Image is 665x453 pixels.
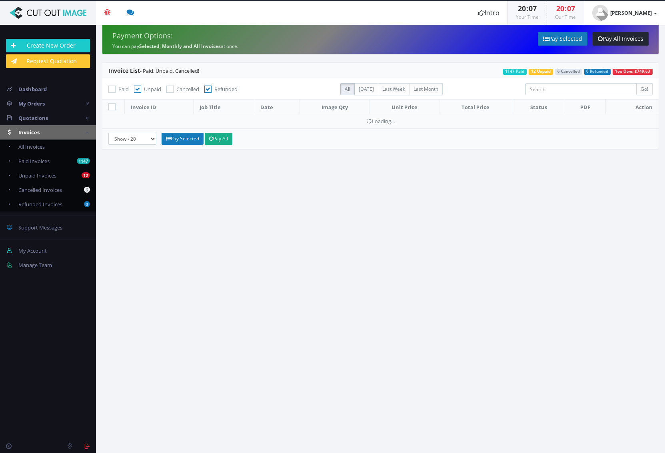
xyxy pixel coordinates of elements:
[82,172,90,178] b: 12
[518,4,526,13] span: 20
[565,100,605,114] th: PDF
[503,69,527,75] span: 1147 Paid
[439,100,512,114] th: Total Price
[139,43,221,50] strong: Selected, Monthly and All Invoices
[205,133,232,145] a: Pay All
[84,187,90,193] b: 6
[193,100,254,114] th: Job Title
[529,4,537,13] span: 07
[6,54,90,68] a: Request Quotation
[18,224,62,231] span: Support Messages
[300,100,369,114] th: Image Qty
[214,86,238,93] span: Refunded
[18,143,45,150] span: All Invoices
[18,100,45,107] span: My Orders
[610,9,652,16] strong: [PERSON_NAME]
[18,114,48,122] span: Quotations
[470,1,507,25] a: Intro
[118,86,129,93] span: Paid
[555,14,576,20] small: Our Time
[378,83,409,95] label: Last Week
[18,247,47,254] span: My Account
[512,100,565,114] th: Status
[593,32,649,46] a: Pay All Invoices
[18,158,50,165] span: Paid Invoices
[18,261,52,269] span: Manage Team
[538,32,587,46] a: Pay Selected
[162,133,204,145] a: Pay Selected
[564,4,567,13] span: :
[556,4,564,13] span: 20
[18,201,62,208] span: Refunded Invoices
[84,201,90,207] b: 0
[529,69,553,75] span: 12 Unpaid
[77,158,90,164] b: 1147
[125,100,194,114] th: Invoice ID
[636,83,653,95] input: Go!
[555,69,582,75] span: 6 Cancelled
[613,69,653,75] span: You Owe: $749.63
[112,43,238,50] small: You can pay at once.
[18,172,56,179] span: Unpaid Invoices
[605,100,659,114] th: Action
[370,100,439,114] th: Unit Price
[18,186,62,194] span: Cancelled Invoices
[108,67,199,74] span: - Paid, Unpaid, Cancelled!
[176,86,199,93] span: Cancelled
[144,86,161,93] span: Unpaid
[108,67,140,74] span: Invoice List
[18,86,47,93] span: Dashboard
[584,69,611,75] span: 0 Refunded
[525,83,637,95] input: Search
[102,114,659,128] td: Loading...
[6,7,90,19] img: Cut Out Image
[18,129,40,136] span: Invoices
[112,32,375,40] h4: Payment Options:
[254,100,300,114] th: Date
[584,1,665,25] a: [PERSON_NAME]
[567,4,575,13] span: 07
[592,5,608,21] img: user_default.jpg
[6,39,90,52] a: Create New Order
[516,14,539,20] small: Your Time
[354,83,378,95] label: [DATE]
[409,83,443,95] label: Last Month
[526,4,529,13] span: :
[340,83,355,95] label: All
